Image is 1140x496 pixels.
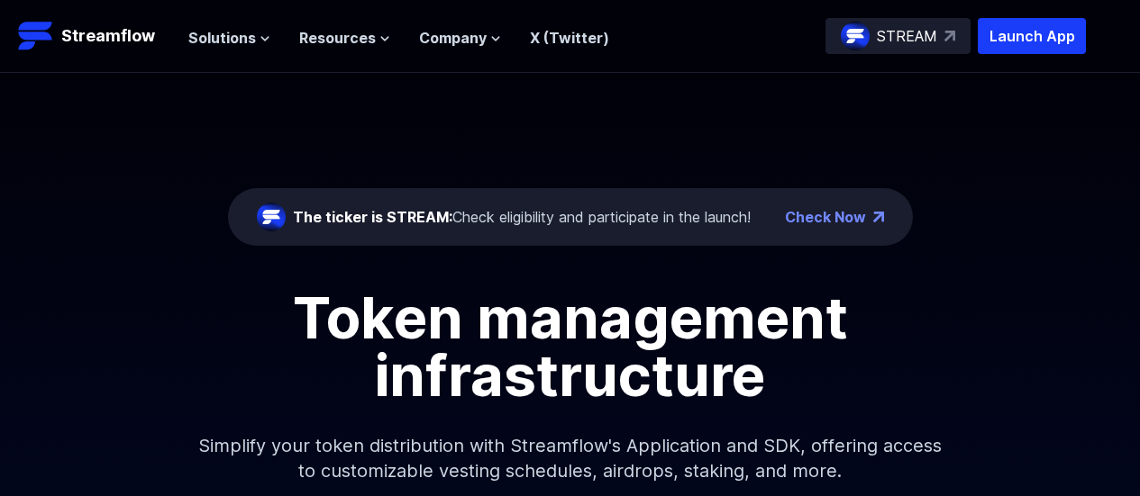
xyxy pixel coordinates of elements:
a: X (Twitter) [530,29,609,47]
p: Streamflow [61,23,155,49]
img: Streamflow Logo [18,18,54,54]
a: Streamflow [18,18,170,54]
span: Resources [299,27,376,49]
img: streamflow-logo-circle.png [257,203,286,231]
button: Company [419,27,501,49]
span: Solutions [188,27,256,49]
img: top-right-arrow.png [873,212,884,222]
button: Solutions [188,27,270,49]
img: top-right-arrow.svg [944,31,955,41]
button: Launch App [978,18,1086,54]
p: STREAM [877,25,937,47]
span: Company [419,27,487,49]
span: The ticker is STREAM: [293,208,452,226]
a: STREAM [825,18,971,54]
h1: Token management infrastructure [165,289,976,404]
img: streamflow-logo-circle.png [841,22,870,50]
button: Resources [299,27,390,49]
a: Check Now [785,206,866,228]
div: Check eligibility and participate in the launch! [293,206,751,228]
